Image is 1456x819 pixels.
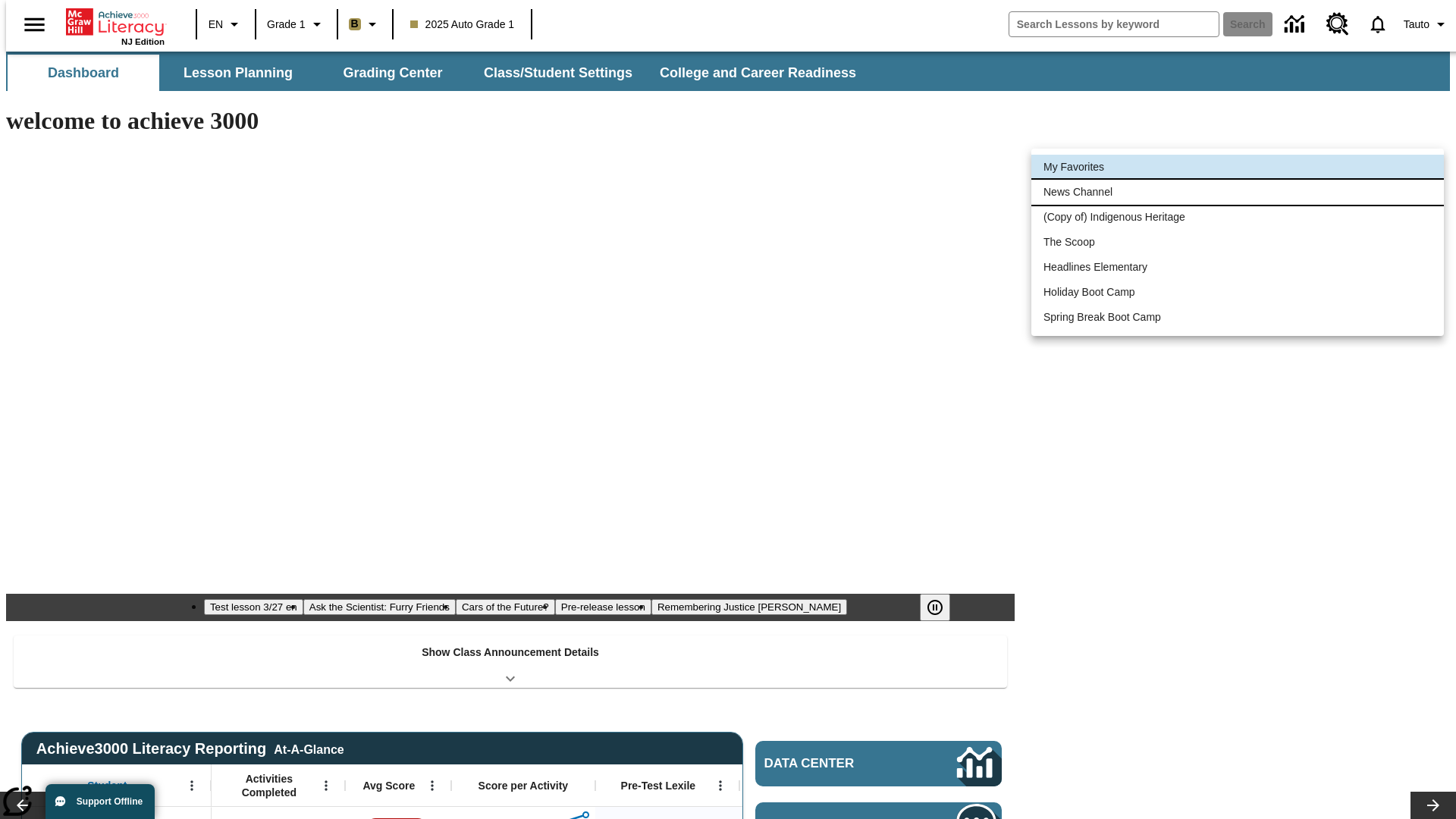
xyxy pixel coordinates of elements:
li: Spring Break Boot Camp [1031,305,1444,330]
li: Holiday Boot Camp [1031,280,1444,305]
li: News Channel [1031,180,1444,205]
li: Headlines Elementary [1031,255,1444,280]
li: (Copy of) Indigenous Heritage [1031,205,1444,230]
li: The Scoop [1031,230,1444,255]
li: My Favorites [1031,155,1444,180]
